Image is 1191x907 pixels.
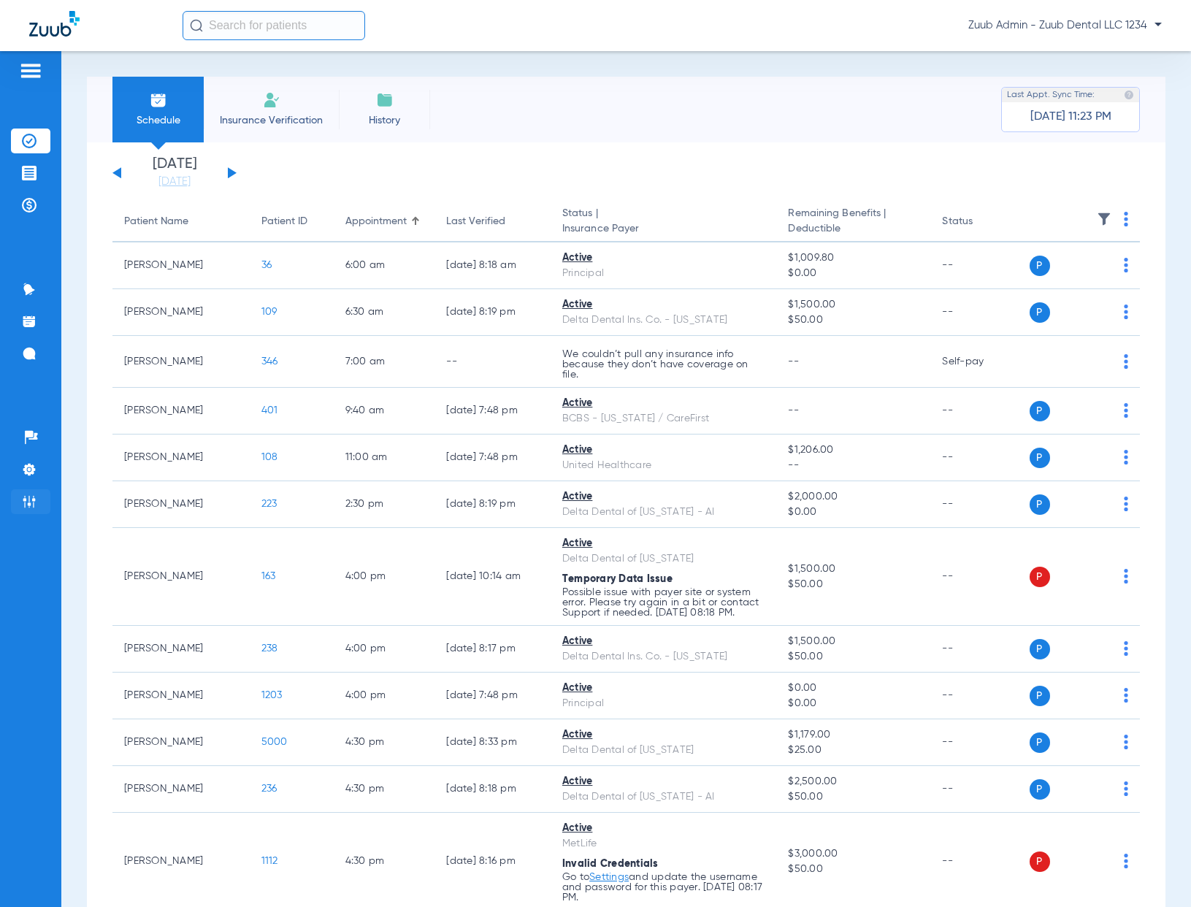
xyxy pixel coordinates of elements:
[788,862,919,877] span: $50.00
[1030,448,1050,468] span: P
[124,214,238,229] div: Patient Name
[788,681,919,696] span: $0.00
[930,481,1029,528] td: --
[562,411,765,426] div: BCBS - [US_STATE] / CareFirst
[562,649,765,665] div: Delta Dental Ins. Co. - [US_STATE]
[562,297,765,313] div: Active
[434,435,551,481] td: [DATE] 7:48 PM
[261,405,278,416] span: 401
[1124,497,1128,511] img: group-dot-blue.svg
[334,336,435,388] td: 7:00 AM
[150,91,167,109] img: Schedule
[1007,88,1095,102] span: Last Appt. Sync Time:
[562,551,765,567] div: Delta Dental of [US_STATE]
[562,681,765,696] div: Active
[215,113,328,128] span: Insurance Verification
[788,634,919,649] span: $1,500.00
[334,289,435,336] td: 6:30 AM
[930,242,1029,289] td: --
[788,846,919,862] span: $3,000.00
[334,481,435,528] td: 2:30 PM
[788,562,919,577] span: $1,500.00
[334,673,435,719] td: 4:00 PM
[1030,639,1050,659] span: P
[930,435,1029,481] td: --
[261,214,322,229] div: Patient ID
[261,690,283,700] span: 1203
[434,528,551,626] td: [DATE] 10:14 AM
[930,528,1029,626] td: --
[551,202,777,242] th: Status |
[562,349,765,380] p: We couldn’t pull any insurance info because they don’t have coverage on file.
[1124,781,1128,796] img: group-dot-blue.svg
[112,242,250,289] td: [PERSON_NAME]
[334,388,435,435] td: 9:40 AM
[930,388,1029,435] td: --
[1118,837,1191,907] iframe: Chat Widget
[434,336,551,388] td: --
[788,266,919,281] span: $0.00
[1124,258,1128,272] img: group-dot-blue.svg
[124,214,188,229] div: Patient Name
[562,221,765,237] span: Insurance Payer
[334,435,435,481] td: 11:00 AM
[434,388,551,435] td: [DATE] 7:48 PM
[1030,686,1050,706] span: P
[589,872,629,882] a: Settings
[334,766,435,813] td: 4:30 PM
[261,737,288,747] span: 5000
[112,289,250,336] td: [PERSON_NAME]
[788,297,919,313] span: $1,500.00
[930,673,1029,719] td: --
[776,202,930,242] th: Remaining Benefits |
[112,673,250,719] td: [PERSON_NAME]
[562,443,765,458] div: Active
[562,727,765,743] div: Active
[1124,90,1134,100] img: last sync help info
[334,528,435,626] td: 4:00 PM
[123,113,193,128] span: Schedule
[1030,732,1050,753] span: P
[434,719,551,766] td: [DATE] 8:33 PM
[562,836,765,851] div: MetLife
[1124,735,1128,749] img: group-dot-blue.svg
[562,774,765,789] div: Active
[562,505,765,520] div: Delta Dental of [US_STATE] - AI
[1030,779,1050,800] span: P
[434,673,551,719] td: [DATE] 7:48 PM
[1030,110,1111,124] span: [DATE] 11:23 PM
[261,643,278,654] span: 238
[788,221,919,237] span: Deductible
[562,821,765,836] div: Active
[350,113,419,128] span: History
[788,313,919,328] span: $50.00
[376,91,394,109] img: History
[434,766,551,813] td: [DATE] 8:18 PM
[1030,256,1050,276] span: P
[788,774,919,789] span: $2,500.00
[930,202,1029,242] th: Status
[131,175,218,189] a: [DATE]
[112,388,250,435] td: [PERSON_NAME]
[562,587,765,618] p: Possible issue with payer site or system error. Please try again in a bit or contact Support if n...
[112,528,250,626] td: [PERSON_NAME]
[446,214,539,229] div: Last Verified
[1124,212,1128,226] img: group-dot-blue.svg
[788,577,919,592] span: $50.00
[562,313,765,328] div: Delta Dental Ins. Co. - [US_STATE]
[1030,494,1050,515] span: P
[788,649,919,665] span: $50.00
[968,18,1162,33] span: Zuub Admin - Zuub Dental LLC 1234
[1030,567,1050,587] span: P
[788,405,799,416] span: --
[261,571,276,581] span: 163
[29,11,80,37] img: Zuub Logo
[562,743,765,758] div: Delta Dental of [US_STATE]
[434,289,551,336] td: [DATE] 8:19 PM
[788,743,919,758] span: $25.00
[930,766,1029,813] td: --
[1030,851,1050,872] span: P
[112,435,250,481] td: [PERSON_NAME]
[562,574,673,584] span: Temporary Data Issue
